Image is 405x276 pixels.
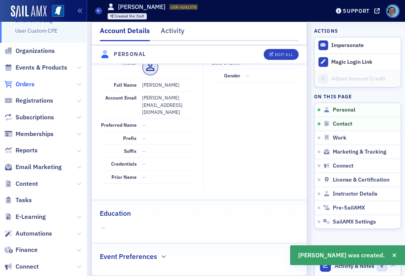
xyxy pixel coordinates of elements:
span: — [142,135,146,141]
a: User Custom CPE [15,27,57,34]
button: Magic Login Link [315,54,401,70]
a: Finance [4,246,38,254]
span: — [246,59,250,66]
a: Automations [4,229,52,238]
span: — [142,174,146,180]
span: SailAMX Settings [333,218,376,225]
span: Marketing & Tracking [333,148,386,155]
span: Work [333,135,346,141]
span: Contact [333,121,352,128]
div: Support [343,7,370,14]
span: — [142,148,146,154]
span: Tasks [16,196,32,204]
a: Adjust Account Credit [315,70,401,87]
span: Created Via : [115,14,136,19]
span: Reports [16,146,38,155]
a: Tasks [4,196,32,204]
div: Activity [161,26,184,40]
span: — [246,72,250,79]
img: SailAMX [11,5,47,18]
span: 0 [377,261,387,271]
div: Staff [115,14,144,19]
span: Prefix [123,135,137,141]
span: Content [16,180,38,188]
span: Registrations [16,96,53,105]
span: Prior Name [111,174,137,180]
span: Connect [333,162,353,169]
h1: [PERSON_NAME] [118,3,165,11]
a: Reports [4,146,38,155]
div: Magic Login Link [331,59,396,66]
div: Edit All [275,52,293,57]
span: Subscriptions [16,113,54,122]
a: Registrations [4,96,53,105]
span: License & Certification [333,176,389,183]
a: Memberships [4,130,54,138]
span: Activity & Notes [335,262,374,270]
span: Connect [16,262,39,271]
button: Edit All [264,49,299,60]
span: Finance [16,246,38,254]
span: USR-4241378 [171,4,196,10]
a: E-Learning [4,213,46,221]
span: E-Learning [16,213,46,221]
h2: Event Preferences [100,252,157,262]
div: Created Via: Staff [108,13,147,19]
a: View Homepage [47,5,64,18]
span: Automations [16,229,52,238]
span: Pre-SailAMX [333,204,365,211]
a: Content [4,180,38,188]
dd: [PERSON_NAME][EMAIL_ADDRESS][DOMAIN_NAME] [142,91,195,118]
span: Email Marketing [16,163,62,171]
span: Gender [224,72,240,79]
a: Orders [4,80,35,89]
span: Instructor Details [333,190,377,197]
h4: Personal [114,50,146,58]
h2: Education [100,208,131,218]
span: Account Email [105,94,137,101]
span: — [101,224,297,232]
img: SailAMX [52,5,64,17]
span: [PERSON_NAME] was created. [298,251,385,260]
h4: Actions [314,27,338,34]
span: Orders [16,80,35,89]
h4: On this page [314,93,401,100]
span: — [142,122,146,128]
span: Suffix [124,148,137,154]
span: Events & Products [16,63,67,72]
span: Full Name [114,82,137,88]
div: Account Details [100,26,150,41]
a: Connect [4,262,39,271]
a: Subscriptions [4,113,54,122]
div: Adjust Account Credit [331,75,396,82]
span: Personal [333,107,355,114]
span: Credentials [111,161,137,167]
span: — [142,161,146,167]
dd: [PERSON_NAME] [142,79,195,91]
span: Preferred Name [101,122,137,128]
a: Email Marketing [4,163,62,171]
span: Date of Birth [212,59,240,66]
a: Events & Products [4,63,67,72]
span: Profile [386,4,400,18]
span: Avatar [122,59,137,66]
span: Memberships [16,130,54,138]
a: Organizations [4,47,55,55]
button: Impersonate [331,42,364,49]
span: Organizations [16,47,55,55]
